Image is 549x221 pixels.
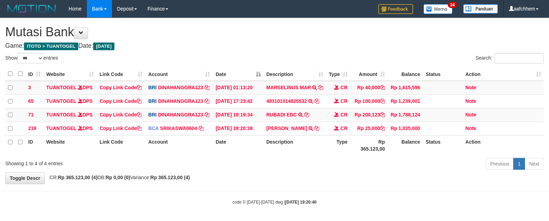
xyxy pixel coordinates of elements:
[158,85,203,90] a: DINAHANGGRA123
[204,112,209,117] a: Copy DINAHANGGRA123 to clipboard
[204,85,209,90] a: Copy DINAHANGGRA123 to clipboard
[266,85,311,90] a: MARSELINUS MAR
[99,125,142,131] a: Copy Link Code
[5,53,58,63] label: Show entries
[158,98,203,104] a: DINAHANGGRA123
[388,108,423,122] td: Rp 1,788,124
[476,53,544,63] label: Search:
[388,81,423,95] td: Rp 1,615,596
[5,172,45,184] a: Toggle Descr
[17,53,43,63] select: Showentries
[466,85,476,90] a: Note
[5,3,58,14] img: MOTION_logo.png
[423,4,453,14] img: Button%20Memo.svg
[466,112,476,117] a: Note
[43,108,97,122] td: DPS
[423,135,462,155] th: Status
[380,98,385,104] a: Copy Rp 100,000 to clipboard
[266,112,297,117] a: RUBADI EDC
[448,2,457,8] span: 34
[513,158,525,170] a: 1
[46,125,76,131] a: TUANTOGEL
[58,175,98,180] strong: Rp 365.123,00 (4)
[28,85,31,90] span: 3
[266,98,307,104] a: 483101014825532
[388,67,423,81] th: Balance
[423,67,462,81] th: Status
[148,98,156,104] span: BRI
[304,112,309,117] a: Copy RUBADI EDC to clipboard
[28,112,34,117] span: 71
[350,67,388,81] th: Amount: activate to sort column ascending
[213,94,264,108] td: [DATE] 17:23:42
[5,43,544,49] h4: Game: Date:
[340,98,347,104] span: CR
[213,135,264,155] th: Date
[158,112,203,117] a: DINAHANGGRA123
[486,158,514,170] a: Previous
[5,25,544,39] h1: Mutasi Bank
[24,43,78,50] span: ITOTO > TUANTOGEL
[213,122,264,135] td: [DATE] 19:20:38
[266,125,307,131] a: [PERSON_NAME]
[199,125,203,131] a: Copy SRIKASWA0604 to clipboard
[25,67,43,81] th: ID: activate to sort column ascending
[213,81,264,95] td: [DATE] 01:13:20
[204,98,209,104] a: Copy DINAHANGGRA123 to clipboard
[25,135,43,155] th: ID
[99,112,142,117] a: Copy Link Code
[340,125,347,131] span: CR
[43,67,97,81] th: Website: activate to sort column ascending
[43,122,97,135] td: DPS
[388,94,423,108] td: Rp 1,239,001
[148,85,156,90] span: BRI
[314,98,319,104] a: Copy 483101014825532 to clipboard
[151,175,190,180] strong: Rp 365.123,00 (4)
[388,135,423,155] th: Balance
[46,85,76,90] a: TUANTOGEL
[264,67,326,81] th: Description: activate to sort column ascending
[233,200,317,205] small: code © [DATE]-[DATE] dwg |
[46,112,76,117] a: TUANTOGEL
[494,53,544,63] input: Search:
[43,94,97,108] td: DPS
[525,158,544,170] a: Next
[463,4,498,14] img: panduan.png
[99,85,142,90] a: Copy Link Code
[466,125,476,131] a: Note
[350,135,388,155] th: Rp 365.123,00
[326,67,350,81] th: Type: activate to sort column ascending
[28,125,36,131] span: 219
[145,67,213,81] th: Account: activate to sort column ascending
[350,108,388,122] td: Rp 200,123
[148,112,156,117] span: BRI
[380,85,385,90] a: Copy Rp 40,000 to clipboard
[463,67,544,81] th: Action: activate to sort column ascending
[388,122,423,135] td: Rp 1,035,000
[350,81,388,95] td: Rp 40,000
[213,67,264,81] th: Date: activate to sort column descending
[160,125,197,131] a: SRIKASWA0604
[5,157,224,167] div: Showing 1 to 4 of 4 entries
[380,112,385,117] a: Copy Rp 200,123 to clipboard
[380,125,385,131] a: Copy Rp 25,000 to clipboard
[340,85,347,90] span: CR
[93,43,114,50] span: [DATE]
[318,85,323,90] a: Copy MARSELINUS MAR to clipboard
[106,175,130,180] strong: Rp 0,00 (0)
[350,122,388,135] td: Rp 25,000
[350,94,388,108] td: Rp 100,000
[285,200,316,205] strong: [DATE] 19:20:40
[463,135,544,155] th: Action
[264,135,326,155] th: Description
[43,81,97,95] td: DPS
[145,135,213,155] th: Account
[213,108,264,122] td: [DATE] 19:19:34
[378,4,413,14] img: Feedback.jpg
[97,135,145,155] th: Link Code
[466,98,476,104] a: Note
[340,112,347,117] span: CR
[326,135,350,155] th: Type
[46,175,190,180] span: CR: DB: Variance:
[314,125,319,131] a: Copy ROS ANWAR to clipboard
